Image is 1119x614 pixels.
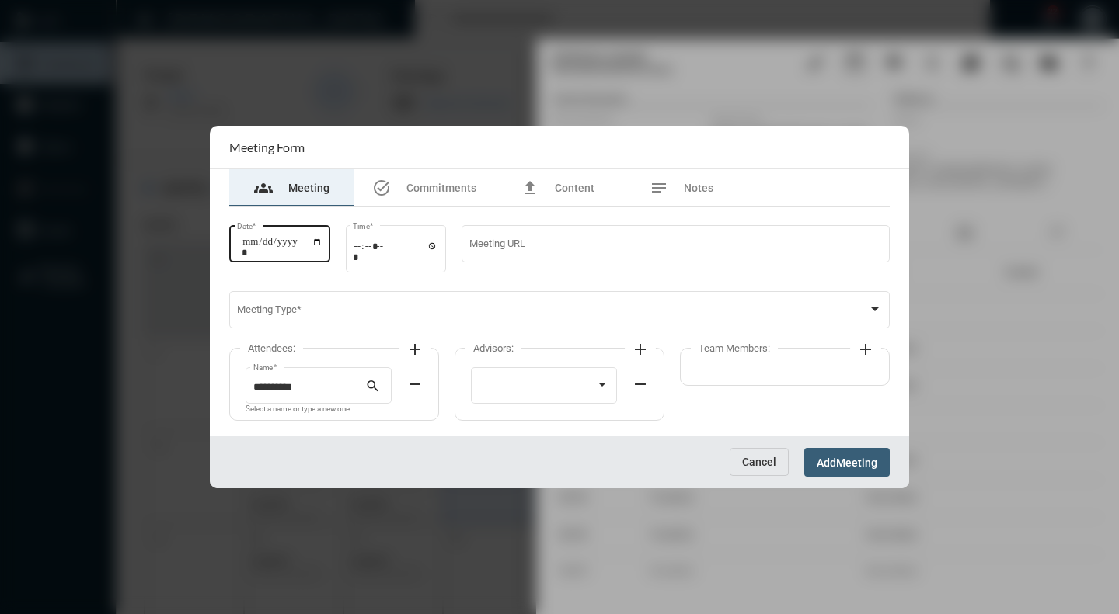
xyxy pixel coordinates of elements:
[240,342,303,354] label: Attendees:
[691,342,778,354] label: Team Members:
[406,340,424,359] mat-icon: add
[372,179,391,197] mat-icon: task_alt
[650,179,668,197] mat-icon: notes
[730,448,789,476] button: Cancel
[856,340,875,359] mat-icon: add
[465,342,521,354] label: Advisors:
[684,182,713,194] span: Notes
[804,448,890,477] button: AddMeeting
[254,179,273,197] mat-icon: groups
[555,182,594,194] span: Content
[836,456,877,469] span: Meeting
[817,456,836,469] span: Add
[742,456,776,468] span: Cancel
[406,375,424,394] mat-icon: remove
[229,140,305,154] h2: Meeting Form
[246,405,350,414] mat-hint: Select a name or type a new one
[406,182,476,194] span: Commitments
[288,182,329,194] span: Meeting
[631,340,650,359] mat-icon: add
[365,378,384,397] mat-icon: search
[631,375,650,394] mat-icon: remove
[521,179,539,197] mat-icon: file_upload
